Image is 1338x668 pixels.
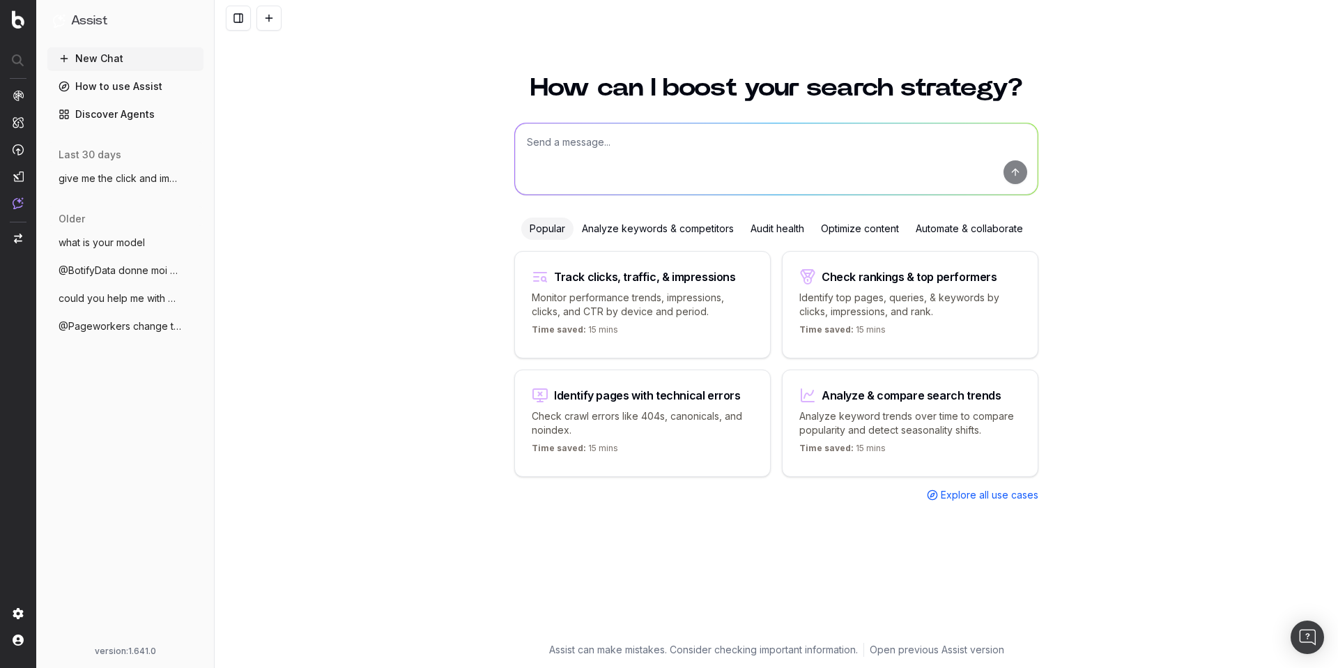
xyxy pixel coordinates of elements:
[532,409,753,437] p: Check crawl errors like 404s, canonicals, and noindex.
[822,390,1001,401] div: Analyze & compare search trends
[53,646,198,657] div: version: 1.641.0
[813,218,907,240] div: Optimize content
[13,116,24,128] img: Intelligence
[47,103,203,126] a: Discover Agents
[870,643,1004,657] a: Open previous Assist version
[13,197,24,209] img: Assist
[549,643,858,657] p: Assist can make mistakes. Consider checking important information.
[59,148,121,162] span: last 30 days
[799,291,1021,319] p: Identify top pages, queries, & keywords by clicks, impressions, and rank.
[532,324,586,335] span: Time saved:
[799,324,854,335] span: Time saved:
[941,488,1038,502] span: Explore all use cases
[59,264,181,278] span: @BotifyData donne moi une liste de 100 u
[574,218,742,240] div: Analyze keywords & competitors
[12,10,24,29] img: Botify logo
[532,324,618,341] p: 15 mins
[532,443,618,460] p: 15 mins
[53,14,66,27] img: Assist
[13,90,24,101] img: Analytics
[532,291,753,319] p: Monitor performance trends, impressions, clicks, and CTR by device and period.
[799,443,854,453] span: Time saved:
[47,259,203,282] button: @BotifyData donne moi une liste de 100 u
[13,144,24,155] img: Activation
[47,287,203,310] button: could you help me with @KeywordsSuggesti
[554,271,736,282] div: Track clicks, traffic, & impressions
[13,608,24,619] img: Setting
[47,231,203,254] button: what is your model
[742,218,813,240] div: Audit health
[1291,621,1324,654] div: Open Intercom Messenger
[47,47,203,70] button: New Chat
[59,172,181,185] span: give me the click and impression for the
[14,234,22,243] img: Switch project
[799,409,1021,437] p: Analyze keyword trends over time to compare popularity and detect seasonality shifts.
[514,75,1038,100] h1: How can I boost your search strategy?
[927,488,1038,502] a: Explore all use cases
[907,218,1031,240] div: Automate & collaborate
[59,319,181,333] span: @Pageworkers change title in label-emmau
[554,390,741,401] div: Identify pages with technical errors
[71,11,107,31] h1: Assist
[822,271,997,282] div: Check rankings & top performers
[59,212,85,226] span: older
[47,75,203,98] a: How to use Assist
[521,218,574,240] div: Popular
[47,167,203,190] button: give me the click and impression for the
[532,443,586,453] span: Time saved:
[59,291,181,305] span: could you help me with @KeywordsSuggesti
[799,443,886,460] p: 15 mins
[13,635,24,646] img: My account
[47,315,203,337] button: @Pageworkers change title in label-emmau
[59,236,145,250] span: what is your model
[13,171,24,182] img: Studio
[53,11,198,31] button: Assist
[799,324,886,341] p: 15 mins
